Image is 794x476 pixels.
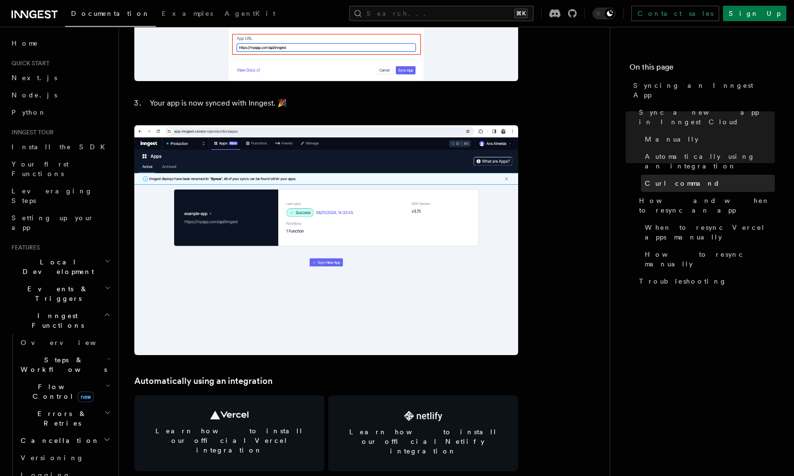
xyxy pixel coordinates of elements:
span: Curl command [645,178,720,188]
a: Next.js [8,69,113,86]
span: Learn how to install our official Vercel integration [146,426,313,455]
a: Learn how to install our official Vercel integration [134,395,324,471]
span: How to resync manually [645,250,775,269]
span: Examples [162,10,213,17]
a: Examples [156,3,219,26]
span: Errors & Retries [17,409,104,428]
a: Sync a new app in Inngest Cloud [635,104,775,131]
a: Install the SDK [8,138,113,155]
span: Steps & Workflows [17,355,107,374]
span: Install the SDK [12,143,111,151]
span: Sync a new app in Inngest Cloud [639,107,775,127]
h4: On this page [629,61,775,77]
button: Cancellation [17,432,113,449]
span: Syncing an Inngest App [633,81,775,100]
span: Cancellation [17,436,100,445]
span: Next.js [12,74,57,82]
span: Documentation [71,10,150,17]
a: Learn how to install our official Netlify integration [328,395,518,471]
a: Home [8,35,113,52]
span: Overview [21,339,119,346]
a: Documentation [65,3,156,27]
span: Flow Control [17,382,106,401]
span: Home [12,38,38,48]
a: Sign Up [723,6,786,21]
a: Overview [17,334,113,351]
span: Setting up your app [12,214,94,231]
a: Leveraging Steps [8,182,113,209]
a: Manually [641,131,775,148]
kbd: ⌘K [514,9,528,18]
span: When to resync Vercel apps manually [645,223,775,242]
a: Contact sales [631,6,719,21]
span: AgentKit [225,10,275,17]
button: Inngest Functions [8,307,113,334]
span: Features [8,244,40,251]
button: Toggle dark mode [593,8,616,19]
span: Quick start [8,59,49,67]
button: Flow Controlnew [17,378,113,405]
li: Your app is now synced with Inngest. 🎉 [147,96,518,110]
a: Versioning [17,449,113,466]
a: Python [8,104,113,121]
span: Versioning [21,454,84,462]
span: How and when to resync an app [639,196,775,215]
img: Inngest Cloud screen with apps [134,125,518,355]
span: Node.js [12,91,57,99]
span: Events & Triggers [8,284,105,303]
button: Events & Triggers [8,280,113,307]
button: Errors & Retries [17,405,113,432]
button: Steps & Workflows [17,351,113,378]
a: Node.js [8,86,113,104]
a: Automatically using an integration [134,374,273,388]
a: Setting up your app [8,209,113,236]
a: Automatically using an integration [641,148,775,175]
button: Search...⌘K [349,6,533,21]
a: AgentKit [219,3,281,26]
span: Manually [645,134,699,144]
a: When to resync Vercel apps manually [641,219,775,246]
span: Leveraging Steps [12,187,93,204]
span: Your first Functions [12,160,69,178]
a: Your first Functions [8,155,113,182]
span: new [78,392,94,402]
a: How and when to resync an app [635,192,775,219]
a: Troubleshooting [635,273,775,290]
span: Learn how to install our official Netlify integration [340,427,507,456]
span: Local Development [8,257,105,276]
span: Automatically using an integration [645,152,775,171]
span: Inngest tour [8,129,54,136]
span: Inngest Functions [8,311,104,330]
a: How to resync manually [641,246,775,273]
span: Troubleshooting [639,276,727,286]
a: Curl command [641,175,775,192]
span: Python [12,108,47,116]
a: Syncing an Inngest App [629,77,775,104]
button: Local Development [8,253,113,280]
